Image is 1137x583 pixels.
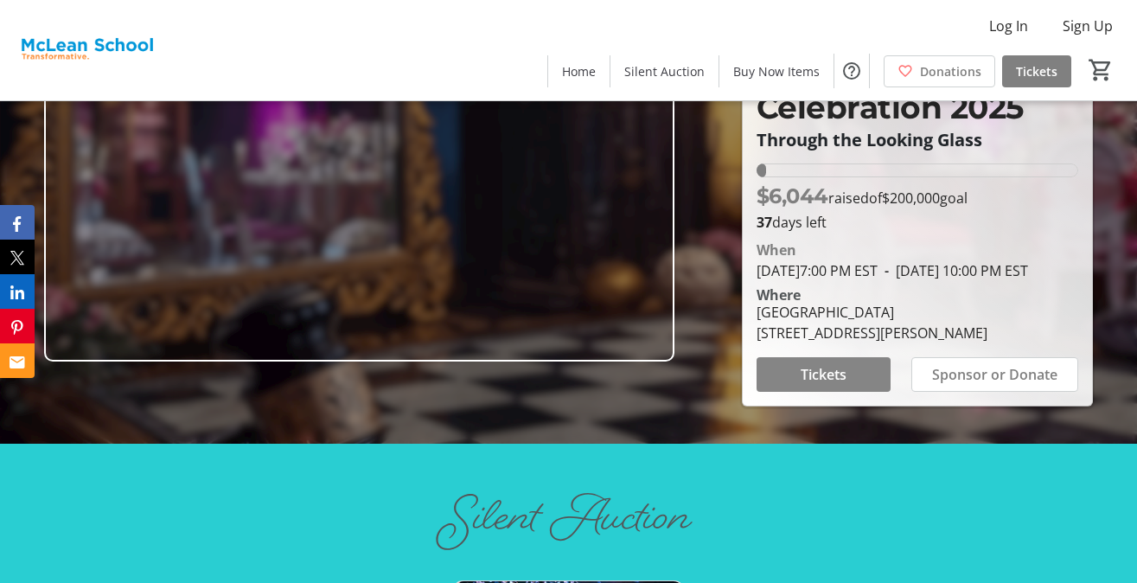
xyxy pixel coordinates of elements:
[834,54,869,88] button: Help
[1016,62,1057,80] span: Tickets
[757,240,796,260] div: When
[911,357,1078,392] button: Sponsor or Donate
[1063,16,1113,36] span: Sign Up
[757,181,968,212] p: raised of goal
[757,357,891,392] button: Tickets
[10,7,163,93] img: McLean School's Logo
[882,189,940,208] span: $200,000
[44,7,674,362] img: Campaign CTA Media Photo
[757,302,987,323] div: [GEOGRAPHIC_DATA]
[757,212,1078,233] p: days left
[757,183,828,208] span: $6,044
[1085,54,1116,86] button: Cart
[1002,55,1071,87] a: Tickets
[610,55,719,87] a: Silent Auction
[757,163,1078,177] div: 3.02219% of fundraising goal reached
[548,55,610,87] a: Home
[757,288,801,302] div: Where
[975,12,1042,40] button: Log In
[624,62,705,80] span: Silent Auction
[757,323,987,343] div: [STREET_ADDRESS][PERSON_NAME]
[878,261,1028,280] span: [DATE] 10:00 PM EST
[757,261,878,280] span: [DATE] 7:00 PM EST
[562,62,596,80] span: Home
[884,55,995,87] a: Donations
[801,364,846,385] span: Tickets
[719,55,834,87] a: Buy Now Items
[989,16,1028,36] span: Log In
[878,261,896,280] span: -
[757,131,1078,150] p: Through the Looking Glass
[757,213,772,232] span: 37
[446,464,690,580] strong: Silent Auction
[733,62,820,80] span: Buy Now Items
[932,364,1057,385] span: Sponsor or Donate
[920,62,981,80] span: Donations
[1049,12,1127,40] button: Sign Up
